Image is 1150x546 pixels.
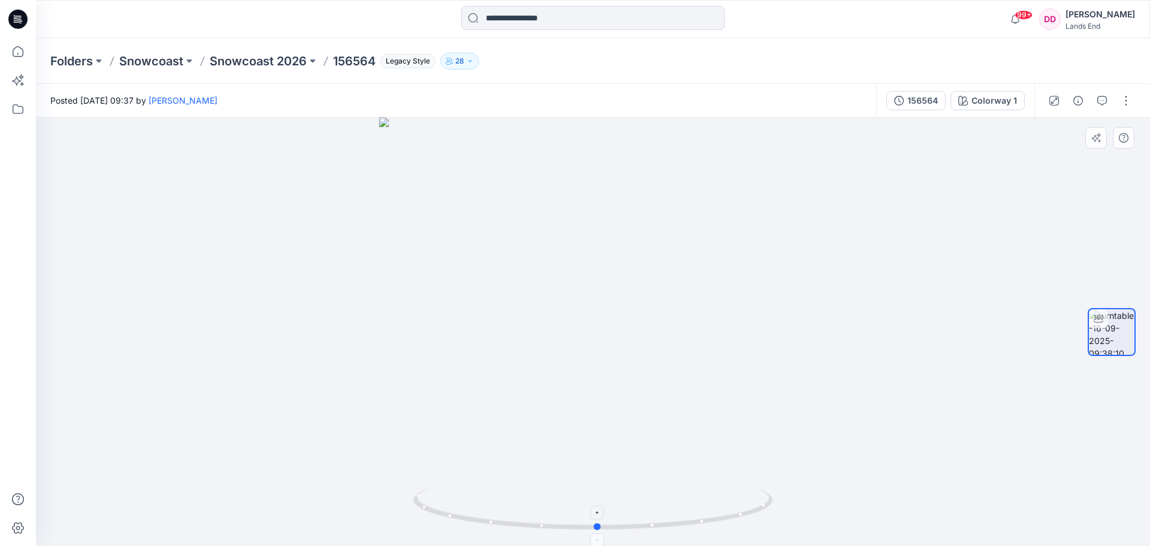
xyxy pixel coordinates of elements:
[972,94,1017,107] div: Colorway 1
[1066,22,1135,31] div: Lands End
[1039,8,1061,30] div: DD
[1069,91,1088,110] button: Details
[149,95,217,105] a: [PERSON_NAME]
[333,53,376,70] p: 156564
[210,53,307,70] a: Snowcoast 2026
[1066,7,1135,22] div: [PERSON_NAME]
[50,94,217,107] span: Posted [DATE] 09:37 by
[119,53,183,70] a: Snowcoast
[1015,10,1033,20] span: 99+
[376,53,435,70] button: Legacy Style
[1089,309,1134,355] img: turntable-16-09-2025-09:38:10
[951,91,1025,110] button: Colorway 1
[455,55,464,68] p: 28
[440,53,479,70] button: 28
[380,54,435,68] span: Legacy Style
[886,91,946,110] button: 156564
[907,94,938,107] div: 156564
[50,53,93,70] a: Folders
